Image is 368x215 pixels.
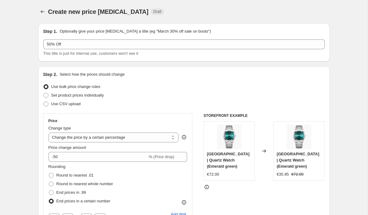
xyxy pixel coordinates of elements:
input: 30% off holiday sale [43,39,325,49]
span: Round to nearest .01 [56,173,94,177]
span: Use bulk price change rules [51,84,100,89]
span: Set product prices individually [51,93,104,98]
span: End prices in .99 [56,190,86,195]
span: % (Price drop) [149,154,174,159]
button: Price change jobs [38,7,47,16]
strike: €72.00 [291,171,304,177]
div: help [181,134,187,140]
input: -15 [48,152,148,162]
div: €35.95 [277,171,289,177]
p: Optionally give your price [MEDICAL_DATA] a title (eg "March 30% off sale on boots") [59,28,211,34]
span: Change type [48,126,71,130]
h2: Step 1. [43,28,57,34]
span: Create new price [MEDICAL_DATA] [48,8,149,15]
div: €72.00 [207,171,219,177]
h6: STOREFRONT EXAMPLE [204,113,325,118]
img: 2_670cff43-170a-4b4c-8c4d-16ddc3196346_80x.png [287,125,311,149]
span: Use CSV upload [51,102,81,106]
span: Rounding [48,164,66,169]
h2: Step 2. [43,71,57,78]
span: Price change amount [48,145,86,150]
span: Round to nearest whole number [56,181,113,186]
img: 2_670cff43-170a-4b4c-8c4d-16ddc3196346_80x.png [217,125,241,149]
p: Select how the prices should change [59,71,125,78]
span: [GEOGRAPHIC_DATA] | Quartz Watch (Emerald green) [277,152,319,169]
span: Draft [153,9,161,14]
h3: Price [48,118,57,123]
span: End prices in a certain number [56,199,110,203]
span: This title is just for internal use, customers won't see it [43,51,138,56]
span: [GEOGRAPHIC_DATA] | Quartz Watch (Emerald green) [207,152,250,169]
